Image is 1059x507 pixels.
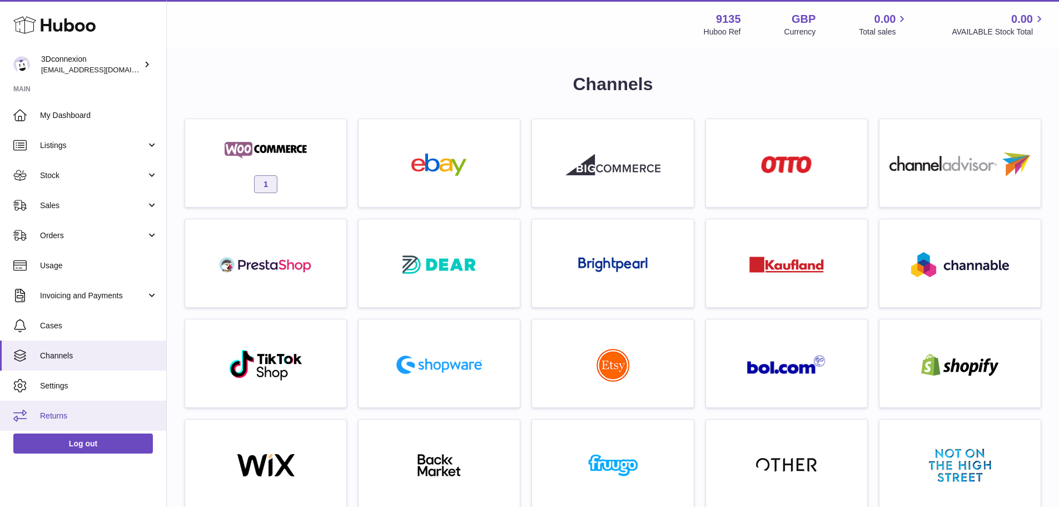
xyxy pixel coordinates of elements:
[218,454,313,476] img: wix
[191,325,341,402] a: roseta-tiktokshop
[747,355,826,375] img: roseta-bol
[952,12,1046,37] a: 0.00 AVAILABLE Stock Total
[392,454,486,476] img: backmarket
[716,12,741,27] strong: 9135
[254,175,277,193] span: 1
[40,381,158,391] span: Settings
[40,170,146,181] span: Stock
[41,65,163,74] span: [EMAIL_ADDRESS][DOMAIN_NAME]
[566,454,660,476] img: fruugo
[40,321,158,331] span: Cases
[792,12,816,27] strong: GBP
[1011,12,1033,27] span: 0.00
[40,260,158,271] span: Usage
[40,200,146,211] span: Sales
[596,348,630,382] img: roseta-etsy
[712,225,862,302] a: roseta-kaufland
[885,325,1035,402] a: shopify
[392,154,486,176] img: ebay
[704,27,741,37] div: Huboo Ref
[885,125,1035,201] a: roseta-channel-advisor
[885,225,1035,302] a: roseta-channable
[712,425,862,502] a: other
[749,257,824,273] img: roseta-kaufland
[364,225,514,302] a: roseta-dear
[784,27,816,37] div: Currency
[218,139,313,161] img: woocommerce
[41,54,141,75] div: 3Dconnexion
[218,254,313,276] img: roseta-prestashop
[756,457,817,474] img: other
[538,225,688,302] a: roseta-brightpearl
[712,325,862,402] a: roseta-bol
[40,411,158,421] span: Returns
[538,125,688,201] a: roseta-bigcommerce
[885,425,1035,502] a: notonthehighstreet
[911,252,1009,277] img: roseta-channable
[538,425,688,502] a: fruugo
[874,12,896,27] span: 0.00
[364,325,514,402] a: roseta-shopware
[13,56,30,73] img: order_eu@3dconnexion.com
[952,27,1046,37] span: AVAILABLE Stock Total
[712,125,862,201] a: roseta-otto
[40,351,158,361] span: Channels
[392,351,486,378] img: roseta-shopware
[191,225,341,302] a: roseta-prestashop
[578,257,648,273] img: roseta-brightpearl
[399,252,479,277] img: roseta-dear
[859,27,908,37] span: Total sales
[566,154,660,176] img: roseta-bigcommerce
[228,349,304,381] img: roseta-tiktokshop
[185,72,1041,96] h1: Channels
[191,125,341,201] a: woocommerce 1
[40,140,146,151] span: Listings
[761,156,812,173] img: roseta-otto
[40,291,146,301] span: Invoicing and Payments
[889,152,1030,176] img: roseta-channel-advisor
[913,354,1007,376] img: shopify
[40,230,146,241] span: Orders
[538,325,688,402] a: roseta-etsy
[364,425,514,502] a: backmarket
[13,434,153,454] a: Log out
[929,449,991,482] img: notonthehighstreet
[191,425,341,502] a: wix
[364,125,514,201] a: ebay
[859,12,908,37] a: 0.00 Total sales
[40,110,158,121] span: My Dashboard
